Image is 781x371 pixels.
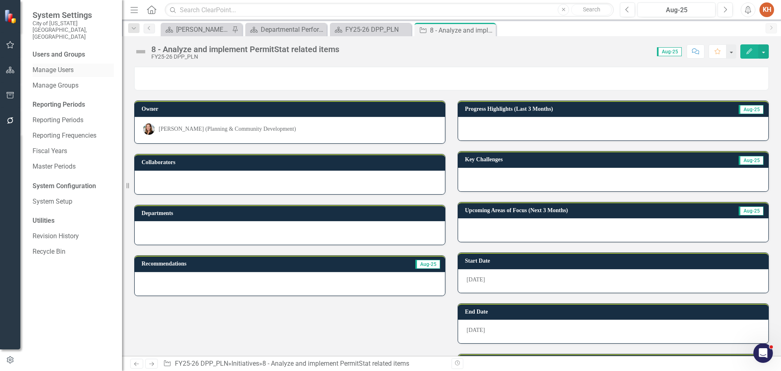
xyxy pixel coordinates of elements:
[759,2,774,17] button: KH
[465,309,764,315] h3: End Date
[33,147,114,156] a: Fiscal Years
[262,360,409,367] div: 8 - Analyze and implement PermitStat related items
[33,66,114,75] a: Manage Users
[176,24,230,35] div: [PERSON_NAME]'s Home
[33,247,114,257] a: Recycle Bin
[465,156,644,162] h3: Key Challenges
[640,5,713,15] div: Aug-25
[33,20,114,40] small: City of [US_STATE][GEOGRAPHIC_DATA], [GEOGRAPHIC_DATA]
[33,162,114,171] a: Master Periods
[33,81,114,90] a: Manage Groups
[332,24,409,35] a: FY25-26 DPP_PLN
[465,106,697,112] h3: Progress Highlights (Last 3 Months)
[657,47,682,56] span: Aug-25
[165,3,614,17] input: Search ClearPoint...
[175,360,228,367] a: FY25-26 DPP_PLN
[142,261,332,267] h3: Recommendations
[467,277,485,283] span: [DATE]
[163,24,230,35] a: [PERSON_NAME]'s Home
[33,216,114,226] div: Utilities
[33,50,114,59] div: Users and Groups
[33,116,114,125] a: Reporting Periods
[415,260,440,269] span: Aug-25
[33,197,114,206] a: System Setup
[151,54,339,60] div: FY25-26 DPP_PLN
[134,45,147,58] img: Not Defined
[465,207,705,213] h3: Upcoming Areas of Focus (Next 3 Months)
[753,343,773,363] iframe: Intercom live chat
[142,210,441,216] h3: Departments
[143,123,155,135] img: Kathy Warren
[142,159,441,165] h3: Collaborators
[467,327,485,333] span: [DATE]
[33,232,114,241] a: Revision History
[163,359,445,369] div: » »
[430,25,494,35] div: 8 - Analyze and implement PermitStat related items
[142,106,441,112] h3: Owner
[151,45,339,54] div: 8 - Analyze and implement PermitStat related items
[261,24,325,35] div: Departmental Performance Plans - 3 Columns
[571,4,612,15] button: Search
[33,182,114,191] div: System Configuration
[4,9,18,23] img: ClearPoint Strategy
[583,6,600,13] span: Search
[247,24,325,35] a: Departmental Performance Plans - 3 Columns
[159,125,296,133] div: [PERSON_NAME] (Planning & Community Development)
[33,131,114,140] a: Reporting Frequencies
[739,105,764,114] span: Aug-25
[465,258,764,264] h3: Start Date
[345,24,409,35] div: FY25-26 DPP_PLN
[739,156,764,165] span: Aug-25
[33,10,114,20] span: System Settings
[637,2,716,17] button: Aug-25
[739,206,764,215] span: Aug-25
[33,100,114,110] div: Reporting Periods
[231,360,259,367] a: Initiatives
